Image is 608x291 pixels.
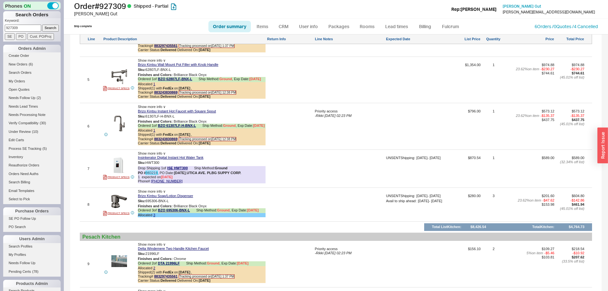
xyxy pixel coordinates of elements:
span: $109.27 [542,247,554,251]
span: $437.75 [572,118,584,122]
span: Tracking processed on [DATE] 12:38 PM [179,137,236,141]
div: Total List Kitchen : [432,225,461,229]
span: Carrier Status: [138,95,177,98]
div: Pesach Kitchen [82,234,589,240]
span: Show more info ∨ [138,242,166,246]
a: Pending Certs(78) [3,268,61,275]
span: Needs Follow Up [9,261,35,265]
b: [DATE] [199,48,210,52]
span: $573.12 [542,109,554,113]
a: CRM [274,21,293,32]
span: ( 30 ) [40,121,46,125]
div: Priority access [315,247,385,251]
a: Rooms [355,21,379,32]
a: Items [252,21,273,32]
a: Insinkerator Digital Instant Hot Water Tank [138,156,203,160]
span: ( 6 ) [29,62,33,66]
b: Delivered [161,141,176,145]
div: 1 [492,156,494,186]
div: Orders Admin [3,45,61,52]
span: $870.54 [446,156,481,186]
b: [DATE] [199,141,210,145]
span: Tracking# [138,44,177,48]
b: [DATE] [179,133,190,137]
img: 62807LF-BNX-L-B1_dv5ju1 [111,69,127,84]
b: Ground [215,166,228,170]
span: Delivered On: [177,141,211,145]
div: [DATE] - [DATE] [417,156,441,160]
a: Search Profiles [3,243,61,250]
span: Carrier Status: [138,279,177,282]
a: Under Review(10) [3,128,61,135]
div: Shipped ( 1 ) with on , [138,86,266,90]
span: $461.94 [572,203,584,206]
a: PO Search [3,224,61,230]
span: $974.88 [572,63,584,67]
span: $744.61 [572,71,584,75]
a: BZO 695306-BNX-L [158,208,190,213]
img: 695306-BNX-L-B1_g1hzfg [111,194,127,209]
span: - $5.46 [544,251,554,255]
a: My Profiles [3,251,61,258]
span: Tracking processed on [DATE] 1:37 PM [179,44,234,48]
span: $218.54 [572,247,584,251]
div: [PERSON_NAME][EMAIL_ADDRESS][DOMAIN_NAME] [503,10,595,14]
a: BZO 62807LF-BNX-L [158,77,192,82]
a: PRODUCT SPECS [103,86,130,91]
span: $1,354.00 [446,63,481,102]
div: 9 [87,262,102,266]
b: Delivered [161,279,176,282]
span: Carrier Status: [138,48,177,52]
div: Purchase Orders [3,207,61,215]
span: Tracking# [138,274,177,278]
span: [DATE] [237,261,248,265]
span: [DATE] [247,208,259,212]
a: Needs Follow Up [3,260,61,266]
div: 1 [492,63,494,102]
span: - $135.37 [541,114,554,118]
div: Chrome [138,257,266,261]
span: expected on [142,175,172,179]
span: [DATE] [161,175,172,179]
span: Show more info ∨ [138,105,166,109]
div: ( 45.01 % off list) [556,122,584,126]
b: Ground [217,208,230,212]
div: [PERSON_NAME] Gut [74,11,306,17]
span: ON [24,3,31,9]
div: , Exp Date: [230,208,259,213]
span: Finishes and Colors : [138,204,173,208]
a: Brizo Kintsu Wall Mount Pot Filler with Knob Handle [138,63,218,67]
div: , Exp Date: [236,124,265,128]
div: Quantity [486,37,500,42]
div: Rep: [PERSON_NAME] [451,6,497,12]
span: Tracking# [138,90,177,94]
div: ( 32.34 % off list) [556,160,584,164]
span: Tracking processed on [DATE] 1:37 PM [179,274,234,279]
span: Delivered On: [177,95,211,98]
a: Needs Processing Note [3,111,61,118]
div: Allocated [138,82,266,86]
span: 23.62 % on item [516,114,539,118]
span: ( 78 ) [32,270,39,273]
span: $974.88 [542,63,554,67]
span: Under Review [9,130,31,134]
span: $604.80 [572,194,584,198]
span: - $230.27 [571,67,584,71]
a: PRODUCT SPECS [103,175,130,180]
div: ( 45.01 % off list) [556,207,584,211]
span: $796.00 [446,109,481,148]
div: Ordered 1 of Ship Method: [138,77,266,82]
a: 983219 [146,171,158,175]
img: 61307LF-H-BNX-L-B1_rvpnup [111,116,127,131]
span: Sku: [138,252,146,256]
div: Avail to ship ahead: [386,199,417,203]
a: Edit Carts [3,137,61,143]
div: List Price [446,37,480,42]
div: [DATE] - [DATE] [418,199,442,203]
div: 1 [492,109,494,148]
div: 5 [87,78,102,82]
span: $437.75 [542,118,554,122]
a: Billing [414,21,436,32]
span: Tracking# [138,137,177,141]
a: ISE HWT300 [167,166,188,171]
